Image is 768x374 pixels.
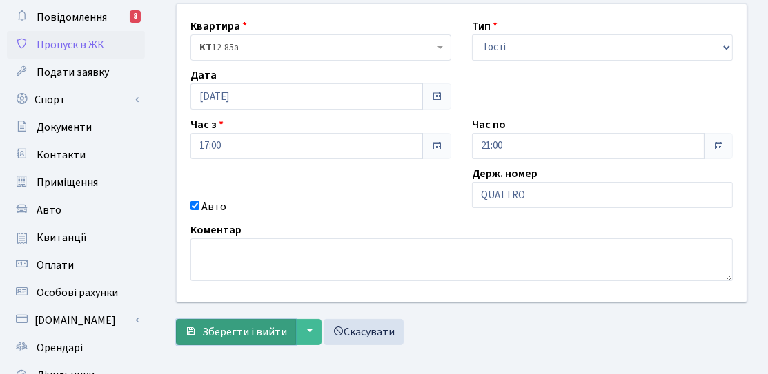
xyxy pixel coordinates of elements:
a: Скасувати [324,319,404,345]
input: AA0001AA [472,182,733,208]
a: Особові рахунки [7,279,145,307]
span: Орендарі [37,340,83,355]
b: КТ [199,41,212,54]
span: Контакти [37,147,86,163]
a: Документи [7,114,145,141]
label: Квартира [190,18,247,34]
a: [DOMAIN_NAME] [7,307,145,334]
span: Подати заявку [37,65,109,80]
span: Пропуск в ЖК [37,37,104,52]
span: Квитанції [37,230,87,245]
span: Авто [37,202,61,218]
span: <b>КТ</b>&nbsp;&nbsp;&nbsp;&nbsp;12-85а [190,34,451,61]
label: Час з [190,116,224,133]
a: Повідомлення8 [7,3,145,31]
div: 8 [130,10,141,23]
label: Авто [201,198,226,215]
label: Коментар [190,222,242,238]
a: Оплати [7,251,145,279]
span: Особові рахунки [37,285,118,300]
a: Подати заявку [7,59,145,86]
label: Час по [472,116,506,133]
a: Контакти [7,141,145,169]
a: Квитанції [7,224,145,251]
span: Оплати [37,258,74,273]
label: Дата [190,67,217,83]
a: Пропуск в ЖК [7,31,145,59]
label: Держ. номер [472,165,538,182]
a: Спорт [7,86,145,114]
span: Приміщення [37,175,98,190]
a: Приміщення [7,169,145,196]
span: Повідомлення [37,10,107,25]
label: Тип [472,18,498,34]
span: Документи [37,120,92,135]
a: Авто [7,196,145,224]
a: Орендарі [7,334,145,362]
span: Зберегти і вийти [202,324,287,340]
span: <b>КТ</b>&nbsp;&nbsp;&nbsp;&nbsp;12-85а [199,41,434,54]
button: Зберегти і вийти [176,319,296,345]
